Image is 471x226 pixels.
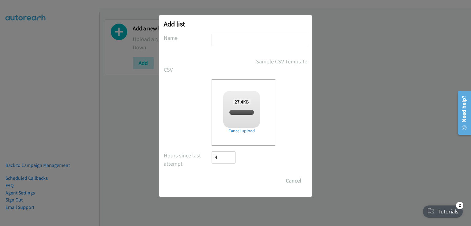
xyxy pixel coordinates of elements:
[419,199,466,221] iframe: Checklist
[233,99,251,105] span: KB
[223,128,260,134] a: Cancel upload
[454,89,471,137] iframe: Resource Center
[231,110,252,115] span: split_1.csv
[280,175,307,187] button: Cancel
[164,34,212,42] label: Name
[164,151,212,168] label: Hours since last attempt
[235,99,243,105] strong: 27.4
[164,66,212,74] label: CSV
[164,20,307,28] h2: Add list
[256,57,307,66] a: Sample CSV Template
